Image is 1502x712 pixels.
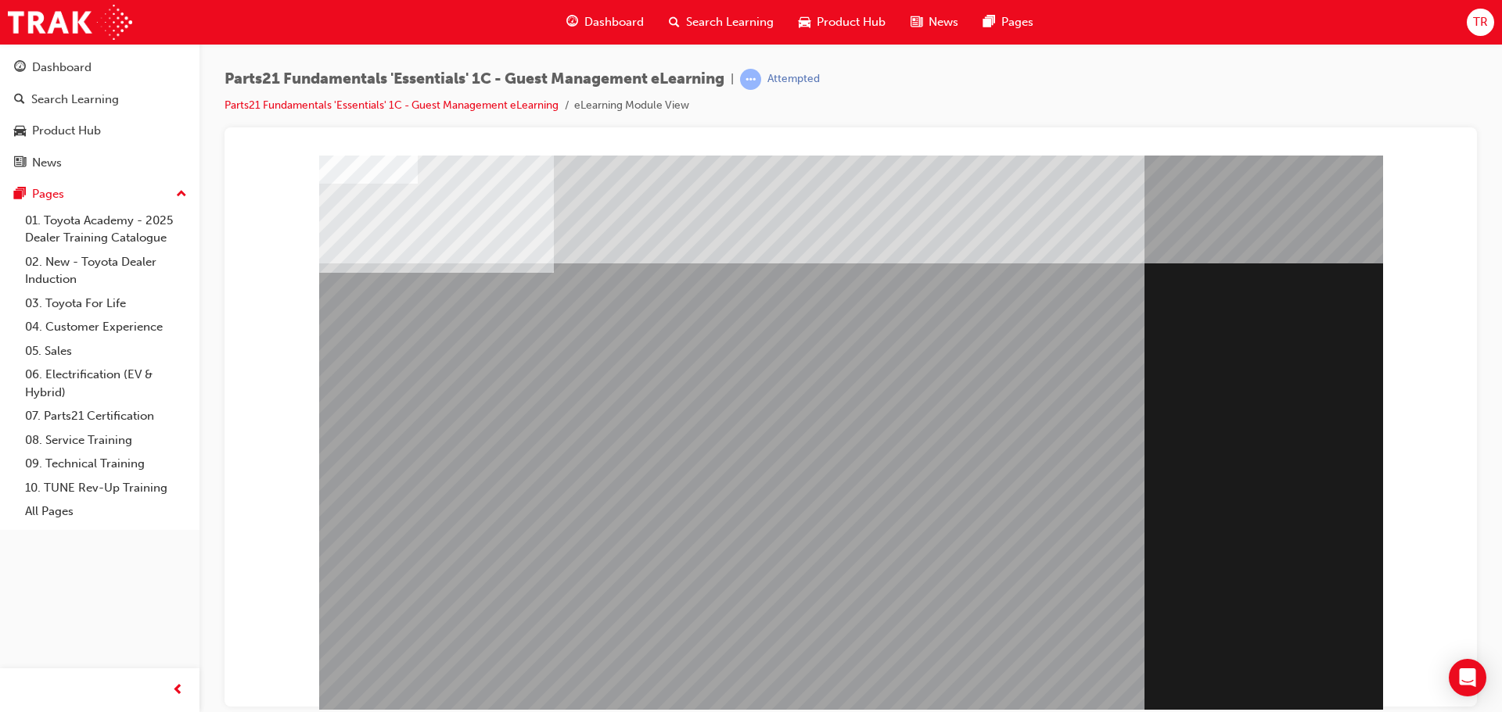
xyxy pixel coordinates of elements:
[1001,13,1033,31] span: Pages
[225,70,724,88] span: Parts21 Fundamentals 'Essentials' 1C - Guest Management eLearning
[1467,9,1494,36] button: TR
[554,6,656,38] a: guage-iconDashboard
[225,98,559,112] a: Parts21 Fundamentals 'Essentials' 1C - Guest Management eLearning
[6,53,193,82] a: Dashboard
[817,13,886,31] span: Product Hub
[19,292,193,316] a: 03. Toyota For Life
[584,13,644,31] span: Dashboard
[19,250,193,292] a: 02. New - Toyota Dealer Induction
[1473,13,1488,31] span: TR
[731,70,734,88] span: |
[6,116,193,145] a: Product Hub
[686,13,774,31] span: Search Learning
[767,72,820,87] div: Attempted
[172,681,184,700] span: prev-icon
[6,180,193,209] button: Pages
[14,188,26,202] span: pages-icon
[14,156,26,170] span: news-icon
[8,5,132,40] img: Trak
[19,363,193,404] a: 06. Electrification (EV & Hybrid)
[911,13,922,32] span: news-icon
[971,6,1046,38] a: pages-iconPages
[19,404,193,428] a: 07. Parts21 Certification
[786,6,898,38] a: car-iconProduct Hub
[32,185,64,203] div: Pages
[1449,659,1486,696] div: Open Intercom Messenger
[929,13,958,31] span: News
[31,91,119,109] div: Search Learning
[19,499,193,524] a: All Pages
[14,61,26,75] span: guage-icon
[176,184,187,205] span: up-icon
[669,13,680,32] span: search-icon
[19,209,193,250] a: 01. Toyota Academy - 2025 Dealer Training Catalogue
[574,97,689,115] li: eLearning Module View
[656,6,786,38] a: search-iconSearch Learning
[19,428,193,453] a: 08. Service Training
[32,154,62,172] div: News
[14,124,26,138] span: car-icon
[6,50,193,180] button: DashboardSearch LearningProduct HubNews
[32,59,92,77] div: Dashboard
[19,315,193,339] a: 04. Customer Experience
[19,452,193,476] a: 09. Technical Training
[898,6,971,38] a: news-iconNews
[983,13,995,32] span: pages-icon
[799,13,810,32] span: car-icon
[14,93,25,107] span: search-icon
[19,339,193,363] a: 05. Sales
[740,69,761,90] span: learningRecordVerb_ATTEMPT-icon
[32,122,101,140] div: Product Hub
[6,85,193,114] a: Search Learning
[19,476,193,500] a: 10. TUNE Rev-Up Training
[566,13,578,32] span: guage-icon
[6,148,193,177] a: News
